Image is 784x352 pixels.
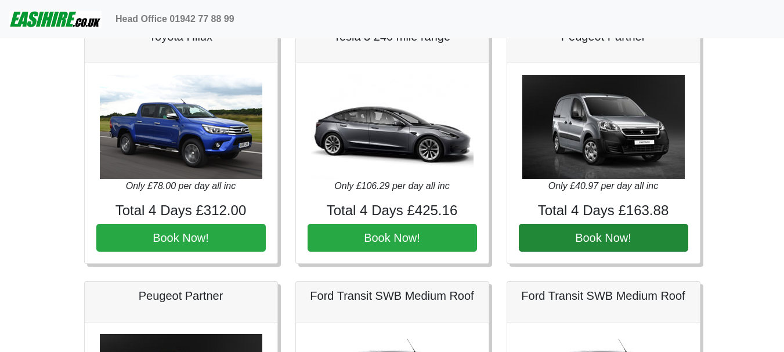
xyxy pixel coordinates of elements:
h5: Peugeot Partner [96,289,266,303]
a: Head Office 01942 77 88 99 [111,8,239,31]
button: Book Now! [519,224,688,252]
b: Head Office 01942 77 88 99 [115,14,234,24]
img: Peugeot Partner [522,75,685,179]
h4: Total 4 Days £163.88 [519,202,688,219]
h4: Total 4 Days £312.00 [96,202,266,219]
img: Tesla 3 240 mile range [311,75,474,179]
i: Only £40.97 per day all inc [548,181,658,191]
h5: Ford Transit SWB Medium Roof [519,289,688,303]
button: Book Now! [96,224,266,252]
i: Only £78.00 per day all inc [126,181,236,191]
button: Book Now! [308,224,477,252]
h5: Ford Transit SWB Medium Roof [308,289,477,303]
i: Only £106.29 per day all inc [334,181,449,191]
img: easihire_logo_small.png [9,8,102,31]
h4: Total 4 Days £425.16 [308,202,477,219]
img: Toyota Hilux [100,75,262,179]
